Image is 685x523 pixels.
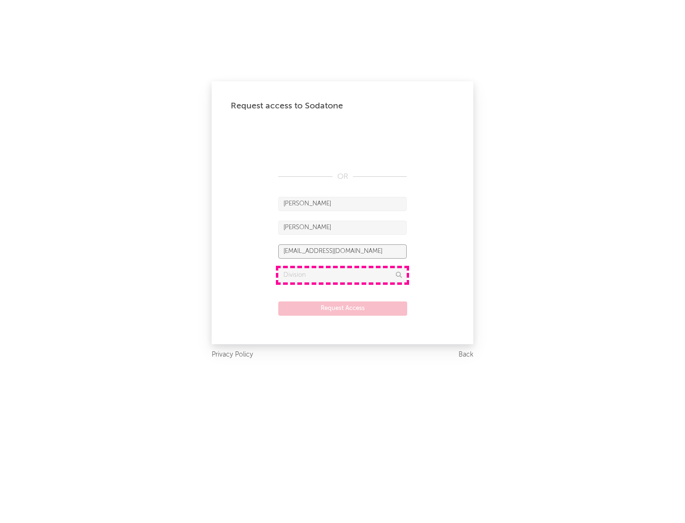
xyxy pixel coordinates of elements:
[278,244,407,259] input: Email
[278,171,407,183] div: OR
[278,197,407,211] input: First Name
[212,349,253,361] a: Privacy Policy
[278,301,407,316] button: Request Access
[278,268,407,282] input: Division
[278,221,407,235] input: Last Name
[231,100,454,112] div: Request access to Sodatone
[459,349,473,361] a: Back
